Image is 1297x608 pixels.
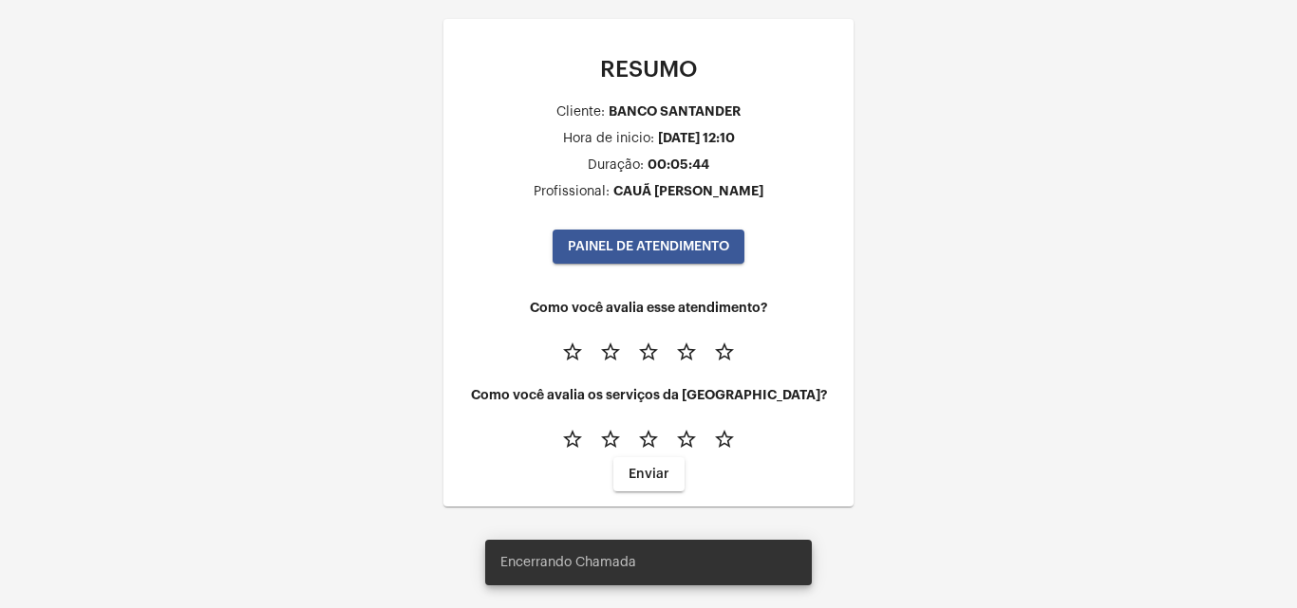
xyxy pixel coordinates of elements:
button: Enviar [613,457,685,491]
mat-icon: star_border [561,341,584,363]
div: Profissional: [534,185,610,199]
div: 00:05:44 [648,157,709,172]
h4: Como você avalia esse atendimento? [459,301,838,315]
span: PAINEL DE ATENDIMENTO [568,240,729,253]
mat-icon: star_border [637,341,660,363]
div: Cliente: [556,105,605,120]
mat-icon: star_border [675,428,698,451]
mat-icon: star_border [713,428,736,451]
mat-icon: star_border [599,341,622,363]
span: Encerrando Chamada [500,553,636,572]
div: [DATE] 12:10 [658,131,735,145]
span: Enviar [629,468,669,481]
button: PAINEL DE ATENDIMENTO [553,230,744,264]
div: CAUÃ [PERSON_NAME] [613,184,763,198]
mat-icon: star_border [675,341,698,363]
mat-icon: star_border [637,428,660,451]
div: BANCO SANTANDER [609,104,741,119]
div: Duração: [588,158,644,173]
h4: Como você avalia os serviços da [GEOGRAPHIC_DATA]? [459,388,838,402]
mat-icon: star_border [713,341,736,363]
mat-icon: star_border [599,428,622,451]
p: RESUMO [459,57,838,82]
div: Hora de inicio: [563,132,654,146]
mat-icon: star_border [561,428,584,451]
